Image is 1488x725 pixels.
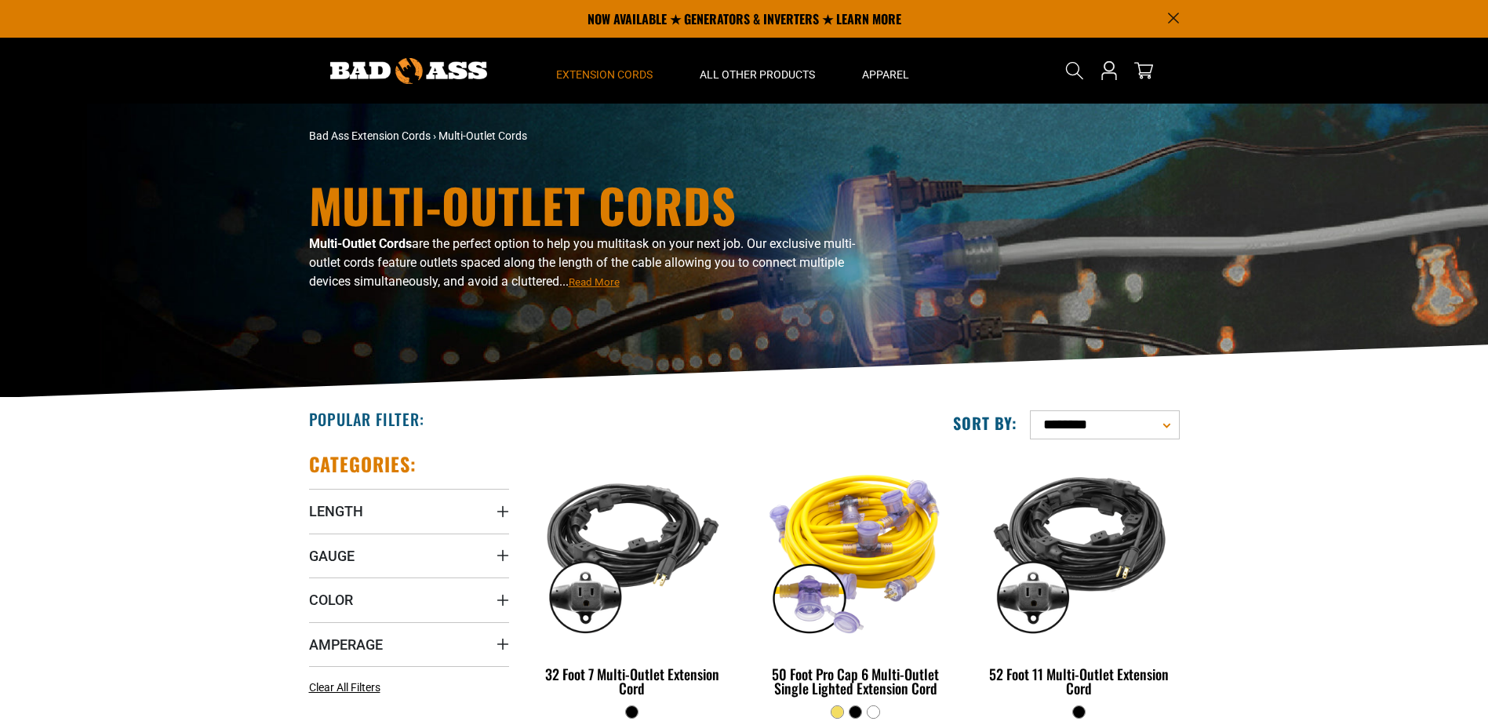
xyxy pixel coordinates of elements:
summary: Color [309,577,509,621]
span: Apparel [862,67,909,82]
a: Clear All Filters [309,679,387,696]
a: Bad Ass Extension Cords [309,129,431,142]
h2: Popular Filter: [309,409,424,429]
summary: Amperage [309,622,509,666]
span: › [433,129,436,142]
summary: Extension Cords [533,38,676,104]
h1: Multi-Outlet Cords [309,181,882,228]
span: Length [309,502,363,520]
span: Extension Cords [556,67,653,82]
a: black 52 Foot 11 Multi-Outlet Extension Cord [979,452,1179,705]
a: black 32 Foot 7 Multi-Outlet Extension Cord [533,452,733,705]
b: Multi-Outlet Cords [309,236,412,251]
summary: Apparel [839,38,933,104]
img: black [533,460,731,640]
h2: Categories: [309,452,417,476]
label: Sort by: [953,413,1017,433]
div: 50 Foot Pro Cap 6 Multi-Outlet Single Lighted Extension Cord [755,667,955,695]
span: are the perfect option to help you multitask on your next job. Our exclusive multi-outlet cords f... [309,236,855,289]
span: Amperage [309,636,383,654]
span: All Other Products [700,67,815,82]
img: black [980,460,1178,640]
div: 52 Foot 11 Multi-Outlet Extension Cord [979,667,1179,695]
a: yellow 50 Foot Pro Cap 6 Multi-Outlet Single Lighted Extension Cord [755,452,955,705]
nav: breadcrumbs [309,128,882,144]
summary: Gauge [309,534,509,577]
span: Color [309,591,353,609]
summary: All Other Products [676,38,839,104]
img: Bad Ass Extension Cords [330,58,487,84]
summary: Length [309,489,509,533]
summary: Search [1062,58,1087,83]
span: Multi-Outlet Cords [438,129,527,142]
div: 32 Foot 7 Multi-Outlet Extension Cord [533,667,733,695]
span: Gauge [309,547,355,565]
span: Clear All Filters [309,681,380,694]
img: yellow [757,460,955,640]
span: Read More [569,276,620,288]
